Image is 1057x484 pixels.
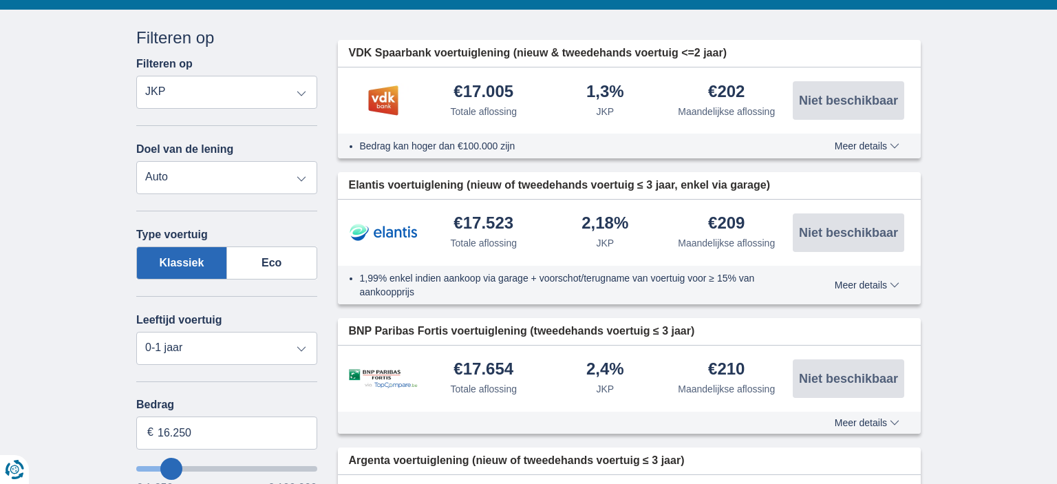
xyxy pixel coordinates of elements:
[596,382,614,396] div: JKP
[835,418,899,428] span: Meer details
[349,324,695,339] span: BNP Paribas Fortis voertuiglening (tweedehands voertuig ≤ 3 jaar)
[586,361,624,379] div: 2,4%
[136,399,317,411] label: Bedrag
[799,227,898,239] span: Niet beschikbaar
[824,140,910,151] button: Meer details
[453,361,513,379] div: €17.654
[793,81,904,120] button: Niet beschikbaar
[678,382,775,396] div: Maandelijkse aflossing
[349,178,771,193] span: Elantis voertuiglening (nieuw of tweedehands voertuig ≤ 3 jaar, enkel via garage)
[824,417,910,428] button: Meer details
[360,139,784,153] li: Bedrag kan hoger dan €100.000 zijn
[450,105,517,118] div: Totale aflossing
[349,453,685,469] span: Argenta voertuiglening (nieuw of tweedehands voertuig ≤ 3 jaar)
[678,236,775,250] div: Maandelijkse aflossing
[793,213,904,252] button: Niet beschikbaar
[708,83,745,102] div: €202
[136,229,208,241] label: Type voertuig
[360,271,784,299] li: 1,99% enkel indien aankoop via garage + voorschot/terugname van voertuig voor ≥ 15% van aankoopprijs
[147,425,153,441] span: €
[453,215,513,233] div: €17.523
[708,215,745,233] div: €209
[136,143,233,156] label: Doel van de lening
[136,26,317,50] div: Filteren op
[835,141,899,151] span: Meer details
[349,369,418,389] img: product.pl.alt BNP Paribas Fortis
[586,83,624,102] div: 1,3%
[349,215,418,250] img: product.pl.alt Elantis
[708,361,745,379] div: €210
[793,359,904,398] button: Niet beschikbaar
[581,215,628,233] div: 2,18%
[799,372,898,385] span: Niet beschikbaar
[349,45,727,61] span: VDK Spaarbank voertuiglening (nieuw & tweedehands voertuig <=2 jaar)
[136,246,227,280] label: Klassiek
[136,314,222,326] label: Leeftijd voertuig
[227,246,317,280] label: Eco
[136,58,193,70] label: Filteren op
[835,280,899,290] span: Meer details
[824,280,910,291] button: Meer details
[453,83,513,102] div: €17.005
[136,466,317,472] input: wantToBorrow
[596,236,614,250] div: JKP
[349,83,418,118] img: product.pl.alt VDK bank
[678,105,775,118] div: Maandelijkse aflossing
[450,236,517,250] div: Totale aflossing
[799,94,898,107] span: Niet beschikbaar
[450,382,517,396] div: Totale aflossing
[596,105,614,118] div: JKP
